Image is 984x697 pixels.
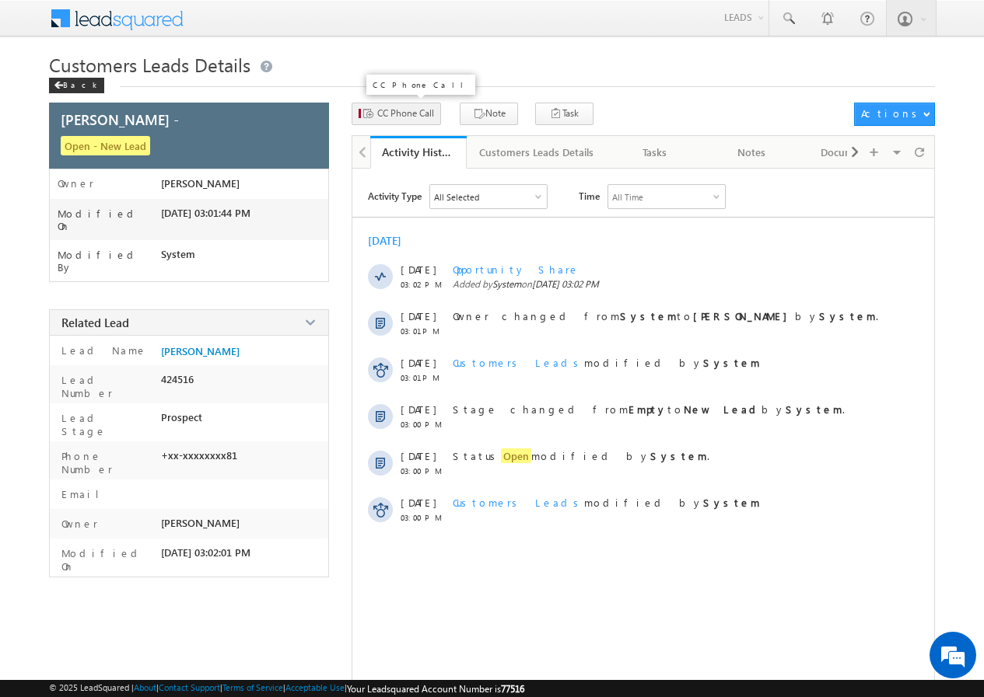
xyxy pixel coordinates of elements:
strong: System [650,449,707,462]
span: Stage changed from to by . [453,403,845,416]
span: 03:01 PM [401,326,447,336]
a: [PERSON_NAME] [161,345,240,357]
label: Owner [58,177,94,190]
span: [PERSON_NAME] [161,517,240,529]
div: All Time [612,192,643,202]
label: Modified By [58,249,161,274]
span: 03:01 PM [401,373,447,382]
strong: Empty [629,403,667,416]
span: 03:00 PM [401,466,447,476]
strong: System [620,309,677,322]
div: Back [49,78,104,93]
a: Acceptable Use [285,682,345,692]
div: Documents [813,143,883,162]
span: Opportunity Share [453,263,580,276]
span: Open - New Lead [61,136,150,155]
div: Customers Leads Details [479,143,594,162]
label: Lead Name [58,343,147,357]
a: Customers Leads Details [467,136,608,169]
a: Terms of Service [222,682,283,692]
span: Customers Leads Details [49,52,250,77]
a: About [134,682,156,692]
label: Lead Stage [58,411,155,437]
div: [DATE] [368,233,418,248]
span: Status modified by . [453,448,709,463]
span: © 2025 LeadSquared | | | | | [49,682,524,695]
span: +xx-xxxxxxxx81 [161,449,237,462]
div: All Selected [430,185,547,208]
span: Related Lead [61,315,129,330]
span: [DATE] 03:02 PM [532,278,599,290]
span: [DATE] [401,449,436,462]
a: Tasks [608,136,704,169]
span: modified by [453,496,760,509]
span: 77516 [501,683,524,695]
button: Task [535,103,594,125]
label: Email [58,487,111,500]
div: Tasks [620,143,690,162]
span: Activity Type [368,184,422,207]
a: Documents [800,136,897,169]
a: Activity History [370,136,467,169]
strong: [PERSON_NAME] [693,309,795,322]
span: [DATE] [401,263,436,276]
span: [DATE] [401,356,436,369]
span: Owner changed from to by . [453,309,878,322]
span: 03:00 PM [401,513,447,522]
label: Modified On [58,546,155,573]
span: Time [579,184,600,207]
span: Customers Leads [453,356,584,369]
span: [PERSON_NAME] [161,177,240,190]
a: Notes [704,136,800,169]
strong: System [703,356,760,369]
div: Activity History [382,145,455,159]
span: 424516 [161,373,194,385]
span: CC Phone Call [377,106,434,120]
button: CC Phone Call [352,103,441,125]
label: Owner [58,517,98,530]
label: Modified On [58,207,161,232]
label: Lead Number [58,373,155,399]
div: All Selected [434,192,479,202]
span: Open [501,448,531,463]
li: Activity History [370,136,467,167]
strong: System [786,403,842,416]
button: Actions [854,103,934,126]
span: [DATE] [401,496,436,509]
span: 03:00 PM [401,420,447,429]
div: Notes [716,143,786,162]
span: Added by on [453,278,905,290]
span: Your Leadsquared Account Number is [347,683,524,695]
div: Actions [861,106,923,120]
span: System [161,248,195,260]
span: Prospect [161,411,202,423]
strong: System [819,309,876,322]
span: [DATE] [401,403,436,416]
span: [PERSON_NAME] - [61,110,179,129]
span: [DATE] 03:01:44 PM [161,207,250,219]
p: CC Phone Call [373,79,469,90]
span: modified by [453,356,760,369]
span: 03:02 PM [401,280,447,289]
span: System [492,278,521,290]
span: Customers Leads [453,496,584,509]
label: Phone Number [58,449,155,476]
a: Contact Support [159,682,220,692]
button: Note [460,103,518,125]
span: [DATE] 03:02:01 PM [161,546,250,559]
strong: New Lead [684,403,762,416]
span: [DATE] [401,309,436,322]
strong: System [703,496,760,509]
